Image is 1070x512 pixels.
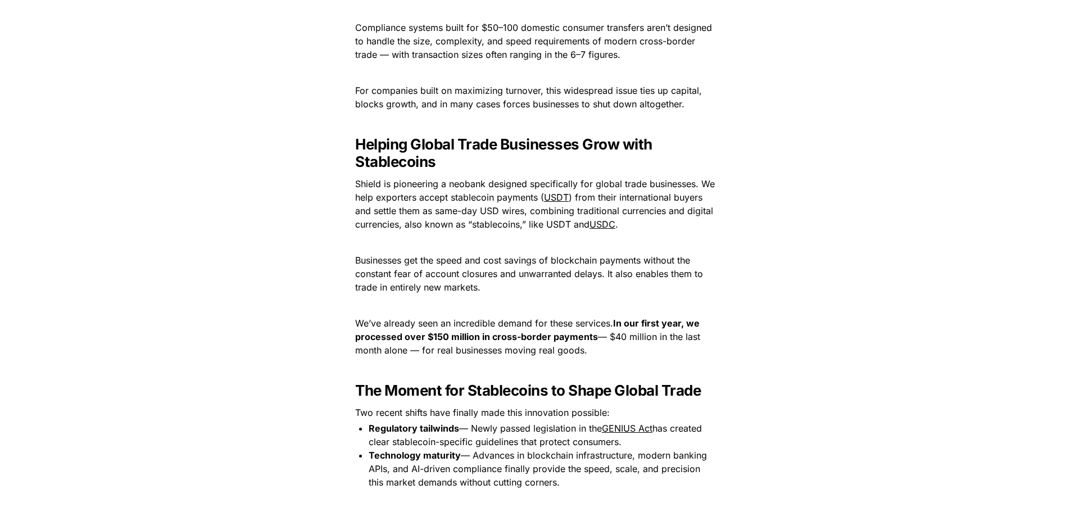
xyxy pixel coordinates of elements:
[590,219,615,230] u: USDC
[602,423,652,434] u: GENIUS Act
[355,22,715,60] span: Compliance systems built for $50–100 domestic consumer transfers aren’t designed to handle the si...
[355,178,718,203] span: Shield is pioneering a neobank designed specifically for global trade businesses. We help exporte...
[355,382,701,399] strong: The Moment for Stablecoins to Shape Global Trade
[355,318,613,329] span: We’ve already seen an incredible demand for these services.
[355,255,706,293] span: Businesses get the speed and cost savings of blockchain payments without the constant fear of acc...
[459,423,602,434] span: — Newly passed legislation in the
[355,85,705,110] span: For companies built on maximizing turnover, this widespread issue ties up capital, blocks growth,...
[369,450,710,488] span: — Advances in blockchain infrastructure, modern banking APIs, and AI-driven compliance finally pr...
[369,423,459,434] strong: Regulatory tailwinds
[369,450,461,461] strong: Technology maturity
[355,407,610,418] span: Two recent shifts have finally made this innovation possible:
[544,192,569,203] u: USDT
[355,135,655,170] strong: Helping Global Trade Businesses Grow with Stablecoins
[355,192,716,230] span: ) from their international buyers and settle them as same-day USD wires, combining traditional cu...
[615,219,618,230] span: .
